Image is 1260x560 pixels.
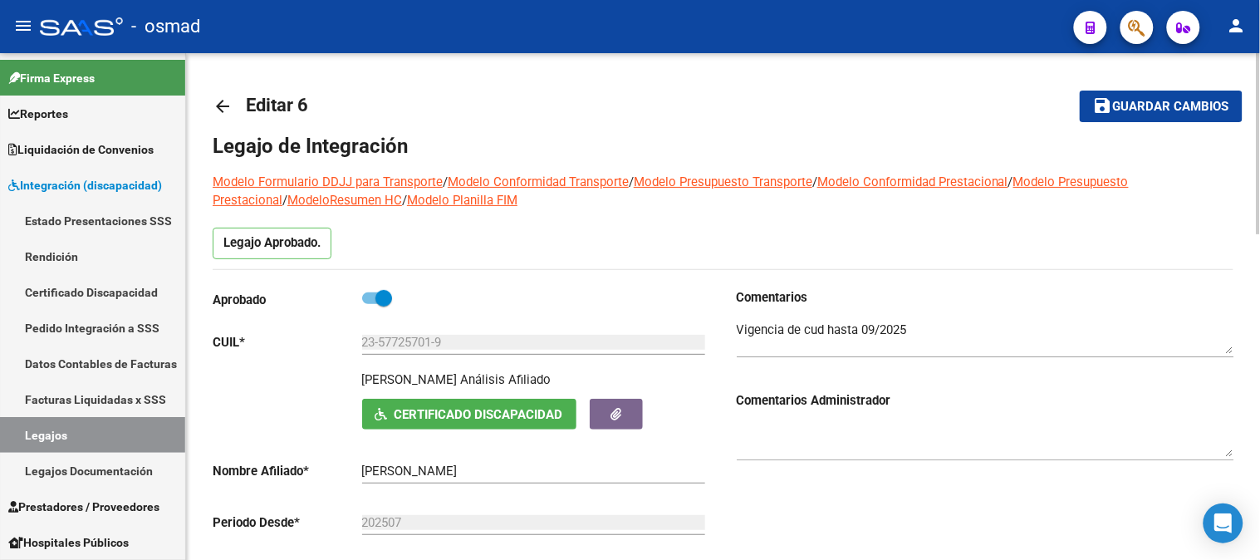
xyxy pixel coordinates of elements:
a: Modelo Conformidad Transporte [448,174,629,189]
span: Liquidación de Convenios [8,140,154,159]
a: Modelo Planilla FIM [407,193,517,208]
p: [PERSON_NAME] [362,371,458,389]
button: Guardar cambios [1080,91,1243,121]
h1: Legajo de Integración [213,133,1233,160]
span: Hospitales Públicos [8,533,129,552]
mat-icon: menu [13,16,33,36]
h3: Comentarios Administrador [737,391,1234,410]
h3: Comentarios [737,288,1234,307]
span: Prestadores / Proveedores [8,498,159,516]
p: CUIL [213,333,362,351]
span: Reportes [8,105,68,123]
p: Nombre Afiliado [213,462,362,480]
span: Firma Express [8,69,95,87]
mat-icon: save [1093,96,1113,115]
span: Certificado Discapacidad [395,407,563,422]
p: Aprobado [213,291,362,309]
div: Análisis Afiliado [461,371,552,389]
span: Integración (discapacidad) [8,176,162,194]
p: Periodo Desde [213,513,362,532]
mat-icon: arrow_back [213,96,233,116]
a: Modelo Presupuesto Transporte [634,174,812,189]
span: - osmad [131,8,200,45]
a: ModeloResumen HC [287,193,402,208]
a: Modelo Formulario DDJJ para Transporte [213,174,443,189]
p: Legajo Aprobado. [213,228,331,259]
mat-icon: person [1227,16,1247,36]
div: Open Intercom Messenger [1204,504,1243,543]
a: Modelo Conformidad Prestacional [817,174,1008,189]
button: Certificado Discapacidad [362,399,576,430]
span: Guardar cambios [1113,100,1229,115]
span: Editar 6 [246,95,308,115]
